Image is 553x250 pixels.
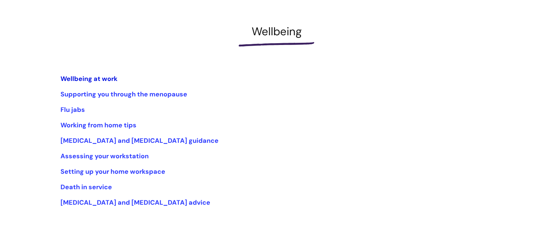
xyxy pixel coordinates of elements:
[60,136,219,145] a: [MEDICAL_DATA] and [MEDICAL_DATA] guidance
[60,152,149,160] a: Assessing your workstation
[60,90,187,99] a: Supporting you through the menopause
[60,121,136,129] a: Working from home tips
[60,183,112,191] a: Death in service
[60,25,493,38] h1: Wellbeing
[60,74,117,83] a: Wellbeing at work
[60,167,165,176] a: Setting up your home workspace
[60,198,210,207] a: [MEDICAL_DATA] and [MEDICAL_DATA] advice
[60,105,85,114] a: Flu jabs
